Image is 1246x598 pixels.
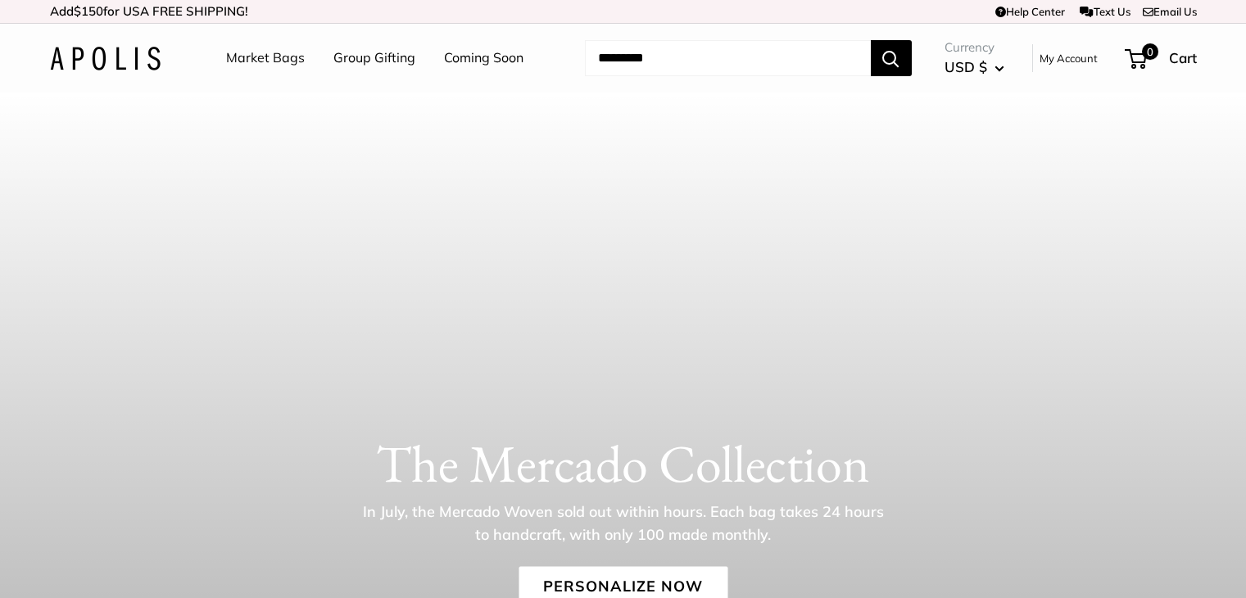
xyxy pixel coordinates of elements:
[945,36,1004,59] span: Currency
[444,46,523,70] a: Coming Soon
[871,40,912,76] button: Search
[1040,48,1098,68] a: My Account
[585,40,871,76] input: Search...
[945,54,1004,80] button: USD $
[74,3,103,19] span: $150
[995,5,1065,18] a: Help Center
[1141,43,1158,60] span: 0
[357,501,890,546] p: In July, the Mercado Woven sold out within hours. Each bag takes 24 hours to handcraft, with only...
[50,47,161,70] img: Apolis
[1169,49,1197,66] span: Cart
[50,433,1197,495] h1: The Mercado Collection
[1080,5,1130,18] a: Text Us
[333,46,415,70] a: Group Gifting
[945,58,987,75] span: USD $
[226,46,305,70] a: Market Bags
[1143,5,1197,18] a: Email Us
[1126,45,1197,71] a: 0 Cart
